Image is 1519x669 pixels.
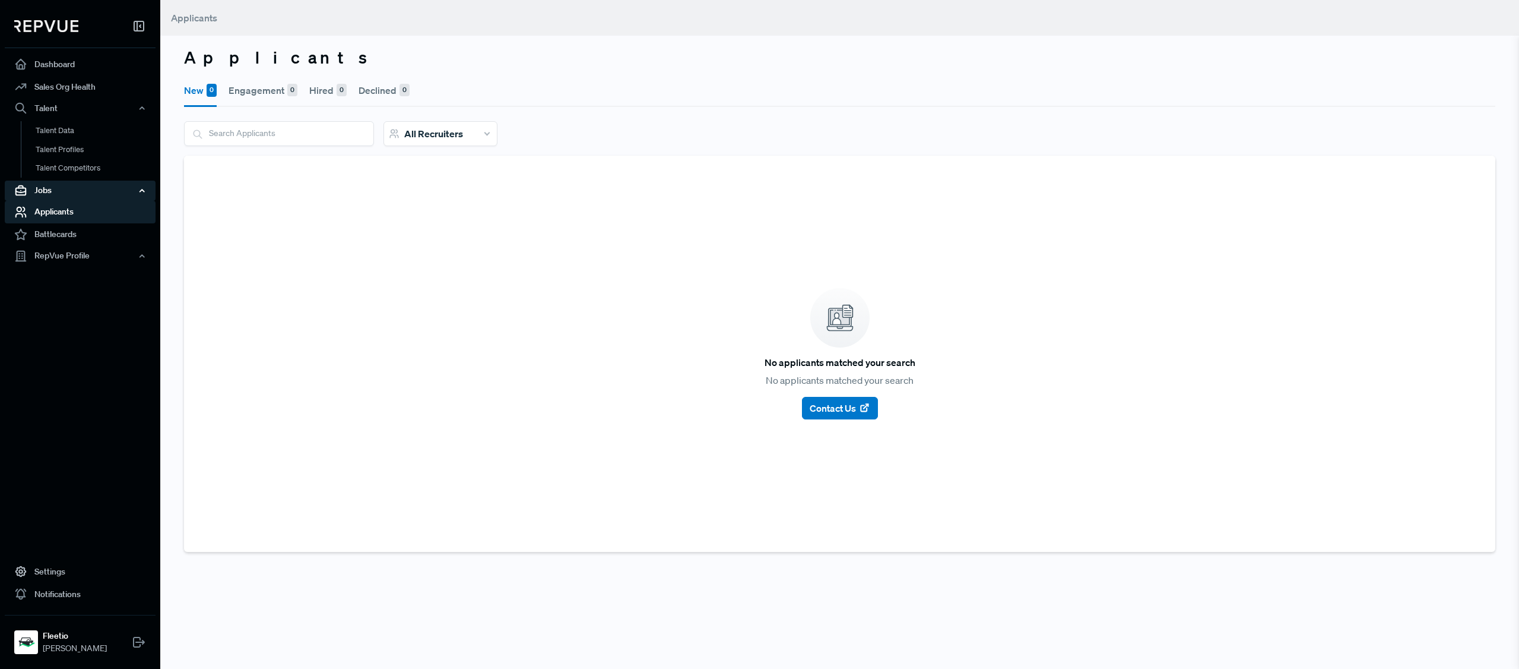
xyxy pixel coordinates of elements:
a: Notifications [5,583,156,605]
div: 0 [399,84,410,97]
img: RepVue [14,20,78,32]
a: FleetioFleetio[PERSON_NAME] [5,615,156,659]
button: RepVue Profile [5,246,156,266]
button: Talent [5,98,156,118]
span: Applicants [171,12,217,24]
span: Contact Us [810,401,856,415]
button: Declined0 [359,74,410,107]
div: 0 [337,84,347,97]
button: Contact Us [802,397,878,419]
button: Engagement0 [229,74,297,107]
button: New0 [184,74,217,107]
button: Hired0 [309,74,347,107]
a: Applicants [5,201,156,223]
button: Jobs [5,181,156,201]
h6: No applicants matched your search [765,357,915,368]
a: Battlecards [5,223,156,246]
h3: Applicants [184,48,1495,68]
input: Search Applicants [185,122,373,145]
a: Settings [5,560,156,583]
div: 0 [287,84,297,97]
a: Talent Competitors [21,159,172,178]
img: Fleetio [17,633,36,652]
a: Dashboard [5,53,156,75]
a: Talent Profiles [21,140,172,159]
p: No applicants matched your search [766,373,914,387]
a: Talent Data [21,121,172,140]
div: 0 [207,84,217,97]
strong: Fleetio [43,630,107,642]
span: All Recruiters [404,128,463,140]
span: [PERSON_NAME] [43,642,107,655]
a: Sales Org Health [5,75,156,98]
